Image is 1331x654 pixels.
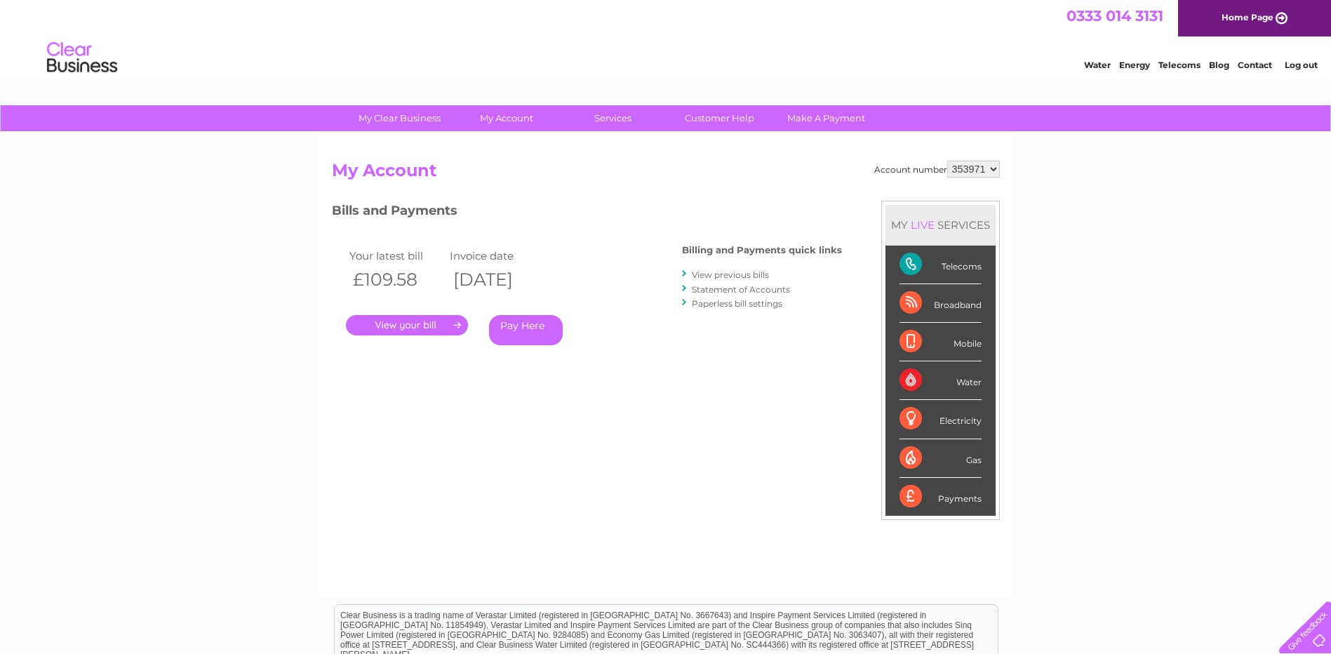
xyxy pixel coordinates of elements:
[908,218,937,232] div: LIVE
[346,265,447,294] th: £109.58
[1238,60,1272,70] a: Contact
[885,205,996,245] div: MY SERVICES
[692,284,790,295] a: Statement of Accounts
[662,105,777,131] a: Customer Help
[899,246,982,284] div: Telecoms
[1209,60,1229,70] a: Blog
[899,400,982,439] div: Electricity
[899,284,982,323] div: Broadband
[899,323,982,361] div: Mobile
[335,8,998,68] div: Clear Business is a trading name of Verastar Limited (registered in [GEOGRAPHIC_DATA] No. 3667643...
[1066,7,1163,25] a: 0333 014 3131
[1084,60,1111,70] a: Water
[448,105,564,131] a: My Account
[874,161,1000,178] div: Account number
[682,245,842,255] h4: Billing and Payments quick links
[768,105,884,131] a: Make A Payment
[692,298,782,309] a: Paperless bill settings
[555,105,671,131] a: Services
[489,315,563,345] a: Pay Here
[342,105,457,131] a: My Clear Business
[1158,60,1200,70] a: Telecoms
[446,246,547,265] td: Invoice date
[692,269,769,280] a: View previous bills
[346,246,447,265] td: Your latest bill
[446,265,547,294] th: [DATE]
[899,478,982,516] div: Payments
[332,201,842,225] h3: Bills and Payments
[346,315,468,335] a: .
[1285,60,1318,70] a: Log out
[899,439,982,478] div: Gas
[899,361,982,400] div: Water
[1119,60,1150,70] a: Energy
[46,36,118,79] img: logo.png
[332,161,1000,187] h2: My Account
